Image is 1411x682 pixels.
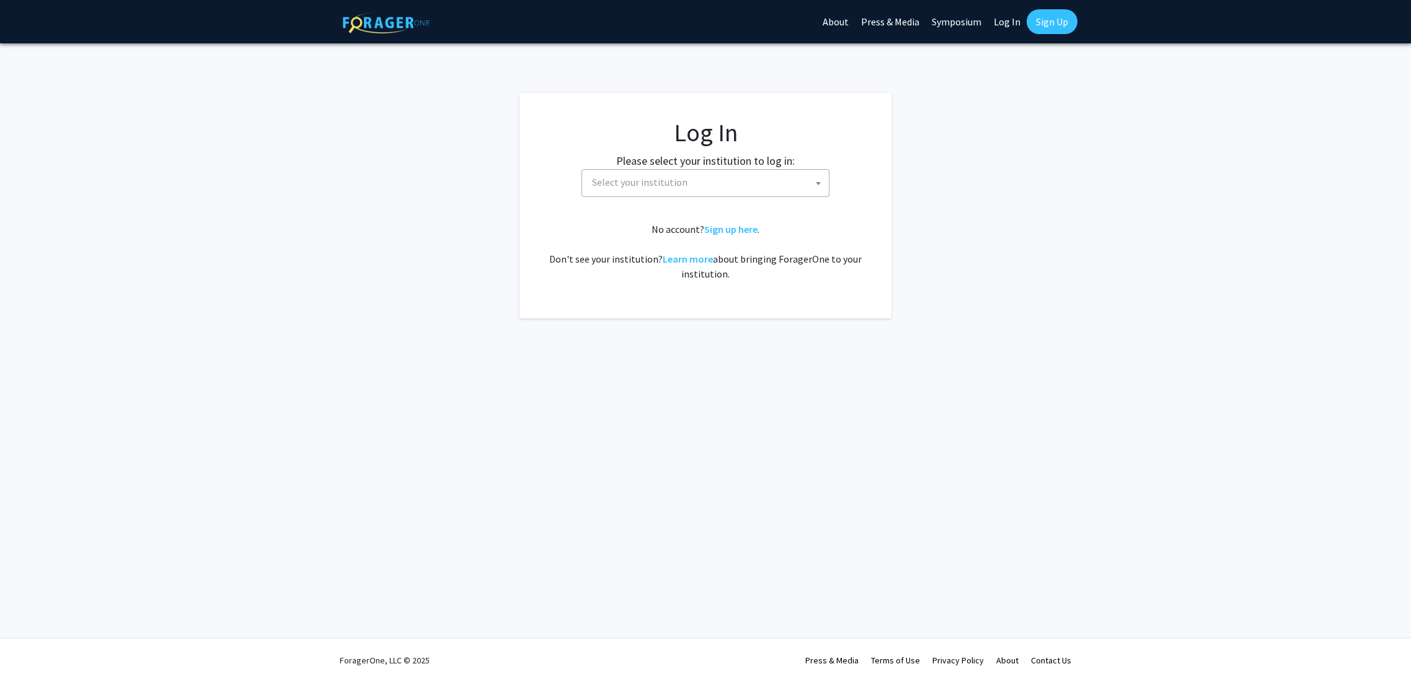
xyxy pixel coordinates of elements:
a: Contact Us [1031,655,1071,666]
a: Sign Up [1027,9,1077,34]
img: ForagerOne Logo [343,12,430,33]
a: Terms of Use [871,655,920,666]
span: Select your institution [582,169,829,197]
label: Please select your institution to log in: [616,152,795,169]
span: Select your institution [592,176,688,188]
a: About [996,655,1019,666]
h1: Log In [544,118,867,147]
a: Privacy Policy [932,655,984,666]
div: No account? . Don't see your institution? about bringing ForagerOne to your institution. [544,222,867,281]
a: Sign up here [704,223,758,235]
a: Press & Media [805,655,859,666]
a: Learn more about bringing ForagerOne to your institution [663,253,713,265]
div: ForagerOne, LLC © 2025 [340,639,430,682]
span: Select your institution [587,170,829,195]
